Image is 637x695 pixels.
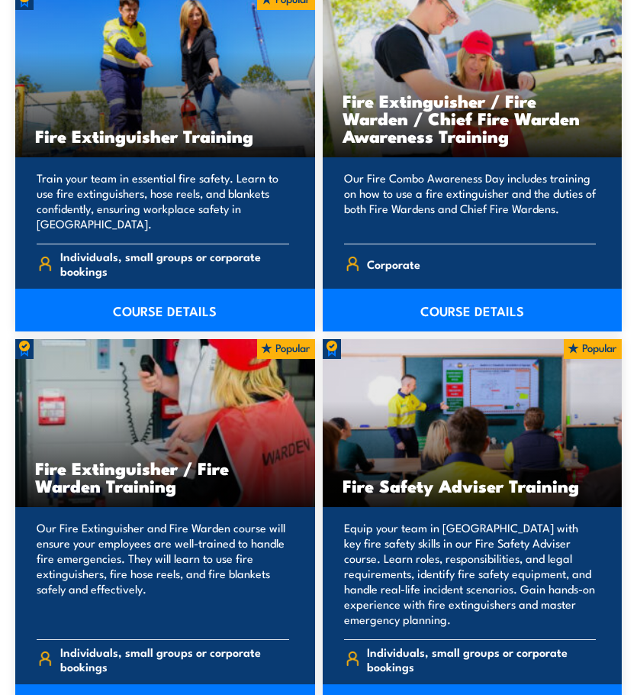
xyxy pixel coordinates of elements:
[344,520,597,627] p: Equip your team in [GEOGRAPHIC_DATA] with key fire safety skills in our Fire Safety Adviser cours...
[35,127,295,144] h3: Fire Extinguisher Training
[60,645,289,674] span: Individuals, small groups or corporate bookings
[367,252,420,276] span: Corporate
[37,520,289,627] p: Our Fire Extinguisher and Fire Warden course will ensure your employees are well-trained to handl...
[35,459,295,494] h3: Fire Extinguisher / Fire Warden Training
[15,289,315,331] a: COURSE DETAILS
[37,170,289,231] p: Train your team in essential fire safety. Learn to use fire extinguishers, hose reels, and blanke...
[343,477,603,494] h3: Fire Safety Adviser Training
[367,645,596,674] span: Individuals, small groups or corporate bookings
[344,170,597,231] p: Our Fire Combo Awareness Day includes training on how to use a fire extinguisher and the duties o...
[323,289,623,331] a: COURSE DETAILS
[60,249,289,278] span: Individuals, small groups or corporate bookings
[343,92,603,144] h3: Fire Extinguisher / Fire Warden / Chief Fire Warden Awareness Training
